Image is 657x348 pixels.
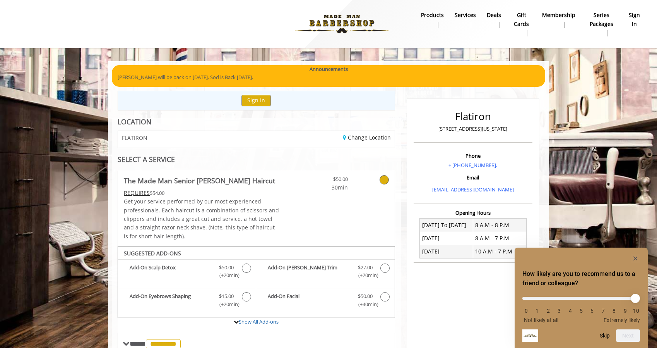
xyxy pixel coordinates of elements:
[358,292,373,300] span: $50.00
[448,162,497,169] a: + [PHONE_NUMBER].
[268,292,350,308] b: Add-On Facial
[416,125,530,133] p: [STREET_ADDRESS][US_STATE]
[473,245,526,258] td: 10 A.M - 7 P.M
[506,10,536,38] a: Gift cardsgift cards
[481,10,506,30] a: DealsDeals
[343,134,391,141] a: Change Location
[260,292,390,310] label: Add-On Facial
[118,156,395,163] div: SELECT A SERVICE
[628,11,640,28] b: sign in
[588,308,596,314] li: 6
[122,135,147,141] span: FLATIRON
[524,317,558,323] span: Not likely at all
[239,318,279,325] a: Show All Add-ons
[421,11,444,19] b: products
[260,264,390,282] label: Add-On Beard Trim
[610,308,618,314] li: 8
[621,308,629,314] li: 9
[449,10,481,30] a: ServicesServices
[616,329,640,342] button: Next question
[473,232,526,245] td: 8 A.M - 7 P.M
[215,300,238,308] span: (+20min )
[487,11,501,19] b: Deals
[522,291,640,323] div: How likely are you to recommend us to a friend or colleague? Select an option from 0 to 10, with ...
[124,197,279,241] p: Get your service performed by our most experienced professionals. Each haircut is a combination o...
[122,292,252,310] label: Add-On Eyebrows Shaping
[542,11,575,19] b: Membership
[623,10,646,30] a: sign insign in
[416,175,530,180] h3: Email
[416,153,530,158] h3: Phone
[118,246,395,318] div: The Made Man Senior Barber Haircut Add-onS
[130,292,211,308] b: Add-On Eyebrows Shaping
[122,264,252,282] label: Add-On Scalp Detox
[537,10,581,30] a: MembershipMembership
[354,271,376,279] span: (+20min )
[310,65,348,73] b: Announcements
[420,245,473,258] td: [DATE]
[581,10,623,38] a: Series packagesSeries packages
[219,292,234,300] span: $15.00
[533,308,541,314] li: 1
[522,308,530,314] li: 0
[416,10,449,30] a: Productsproducts
[124,250,181,257] b: SUGGESTED ADD-ONS
[302,183,348,192] span: 30min
[124,175,275,186] b: The Made Man Senior [PERSON_NAME] Haircut
[566,308,574,314] li: 4
[544,308,552,314] li: 2
[522,254,640,342] div: How likely are you to recommend us to a friend or colleague? Select an option from 0 to 10, with ...
[354,300,376,308] span: (+40min )
[600,332,610,339] button: Skip
[432,186,514,193] a: [EMAIL_ADDRESS][DOMAIN_NAME]
[420,232,473,245] td: [DATE]
[632,308,640,314] li: 10
[118,117,151,126] b: LOCATION
[420,219,473,232] td: [DATE] To [DATE]
[124,189,150,196] span: This service needs some Advance to be paid before we block your appointment
[455,11,476,19] b: Services
[586,11,618,28] b: Series packages
[555,308,563,314] li: 3
[414,210,532,215] h3: Opening Hours
[358,264,373,272] span: $27.00
[416,111,530,122] h2: Flatiron
[473,219,526,232] td: 8 A.M - 8 P.M
[118,73,539,81] p: [PERSON_NAME] will be back on [DATE]. Sod is Back [DATE].
[577,308,585,314] li: 5
[215,271,238,279] span: (+20min )
[268,264,350,280] b: Add-On [PERSON_NAME] Trim
[130,264,211,280] b: Add-On Scalp Detox
[604,317,640,323] span: Extremely likely
[289,3,395,45] img: Made Man Barbershop logo
[219,264,234,272] span: $50.00
[302,171,348,192] a: $50.00
[631,254,640,263] button: Hide survey
[124,189,279,197] div: $54.00
[512,11,531,28] b: gift cards
[241,95,271,106] button: Sign In
[599,308,607,314] li: 7
[522,269,640,288] h2: How likely are you to recommend us to a friend or colleague? Select an option from 0 to 10, with ...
